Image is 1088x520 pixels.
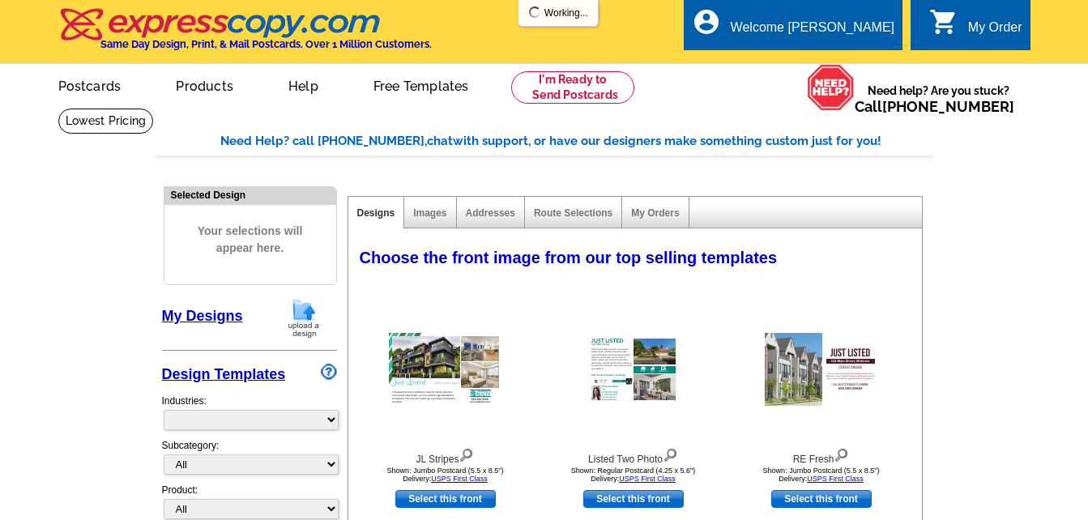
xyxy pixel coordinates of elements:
[534,207,612,219] a: Route Selections
[732,445,911,467] div: RE Fresh
[544,467,723,483] div: Shown: Regular Postcard (4.25 x 5.6") Delivery:
[150,66,259,104] a: Products
[58,19,432,50] a: Same Day Design, Print, & Mail Postcards. Over 1 Million Customers.
[855,83,1022,115] span: Need help? Are you stuck?
[631,207,679,219] a: My Orders
[807,64,855,111] img: help
[177,207,324,273] span: Your selections will appear here.
[32,66,147,104] a: Postcards
[882,98,1014,115] a: [PHONE_NUMBER]
[732,467,911,483] div: Shown: Jumbo Postcard (5.5 x 8.5") Delivery:
[162,438,337,483] div: Subcategory:
[283,297,325,339] img: upload-design
[357,207,395,219] a: Designs
[692,7,721,36] i: account_circle
[466,207,515,219] a: Addresses
[731,20,894,43] div: Welcome [PERSON_NAME]
[262,66,344,104] a: Help
[389,333,502,406] img: JL Stripes
[855,98,1014,115] span: Call
[100,38,432,50] h4: Same Day Design, Print, & Mail Postcards. Over 1 Million Customers.
[663,445,678,462] img: view design details
[427,134,453,148] span: chat
[348,66,495,104] a: Free Templates
[968,20,1022,43] div: My Order
[528,6,541,19] img: loading...
[162,366,286,382] a: Design Templates
[771,490,872,508] a: use this design
[360,249,778,266] span: Choose the front image from our top selling templates
[413,207,446,219] a: Images
[929,18,1022,38] a: shopping_cart My Order
[431,475,488,483] a: USPS First Class
[834,445,849,462] img: view design details
[765,333,878,406] img: RE Fresh
[619,475,676,483] a: USPS First Class
[162,308,243,324] a: My Designs
[162,386,337,438] div: Industries:
[356,445,535,467] div: JL Stripes
[459,445,474,462] img: view design details
[220,132,933,151] div: Need Help? call [PHONE_NUMBER], with support, or have our designers make something custom just fo...
[583,490,684,508] a: use this design
[164,187,336,202] div: Selected Design
[929,7,958,36] i: shopping_cart
[587,335,680,404] img: Listed Two Photo
[356,467,535,483] div: Shown: Jumbo Postcard (5.5 x 8.5") Delivery:
[544,445,723,467] div: Listed Two Photo
[321,364,337,380] img: design-wizard-help-icon.png
[807,475,864,483] a: USPS First Class
[395,490,496,508] a: use this design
